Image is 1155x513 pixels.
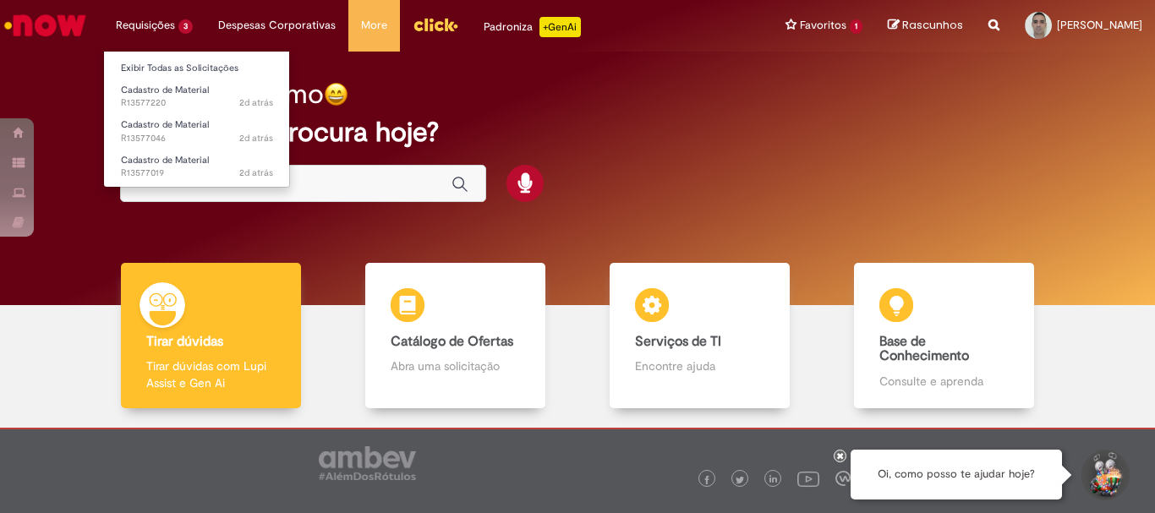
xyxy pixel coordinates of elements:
[800,17,846,34] span: Favoritos
[120,117,1035,147] h2: O que você procura hoje?
[539,17,581,37] p: +GenAi
[635,333,721,350] b: Serviços de TI
[797,467,819,489] img: logo_footer_youtube.png
[146,357,275,391] p: Tirar dúvidas com Lupi Assist e Gen Ai
[851,450,1062,499] div: Oi, como posso te ajudar hoje?
[324,82,348,106] img: happy-face.png
[484,17,581,37] div: Padroniza
[769,475,778,485] img: logo_footer_linkedin.png
[121,118,209,131] span: Cadastro de Material
[822,263,1066,409] a: Base de Conhecimento Consulte e aprenda
[121,96,273,110] span: R13577220
[121,154,209,166] span: Cadastro de Material
[239,132,273,145] span: 2d atrás
[333,263,577,409] a: Catálogo de Ofertas Abra uma solicitação
[703,476,711,484] img: logo_footer_facebook.png
[879,373,1008,390] p: Consulte e aprenda
[89,263,333,409] a: Tirar dúvidas Tirar dúvidas com Lupi Assist e Gen Ai
[850,19,862,34] span: 1
[121,84,209,96] span: Cadastro de Material
[104,59,290,78] a: Exibir Todas as Solicitações
[1079,450,1130,500] button: Iniciar Conversa de Suporte
[239,96,273,109] span: 2d atrás
[146,333,223,350] b: Tirar dúvidas
[2,8,89,42] img: ServiceNow
[902,17,963,33] span: Rascunhos
[121,132,273,145] span: R13577046
[835,471,851,486] img: logo_footer_workplace.png
[218,17,336,34] span: Despesas Corporativas
[577,263,822,409] a: Serviços de TI Encontre ajuda
[178,19,193,34] span: 3
[391,333,513,350] b: Catálogo de Ofertas
[239,132,273,145] time: 29/09/2025 13:57:38
[103,51,290,188] ul: Requisições
[121,166,273,180] span: R13577019
[391,357,519,374] p: Abra uma solicitação
[239,166,273,179] time: 29/09/2025 13:52:08
[239,166,273,179] span: 2d atrás
[413,12,458,37] img: click_logo_yellow_360x200.png
[104,116,290,147] a: Aberto R13577046 : Cadastro de Material
[1057,18,1142,32] span: [PERSON_NAME]
[104,151,290,183] a: Aberto R13577019 : Cadastro de Material
[361,17,387,34] span: More
[116,17,175,34] span: Requisições
[319,446,416,480] img: logo_footer_ambev_rotulo_gray.png
[635,357,764,374] p: Encontre ajuda
[879,333,969,365] b: Base de Conhecimento
[104,81,290,112] a: Aberto R13577220 : Cadastro de Material
[239,96,273,109] time: 29/09/2025 14:23:09
[736,476,744,484] img: logo_footer_twitter.png
[888,18,963,34] a: Rascunhos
